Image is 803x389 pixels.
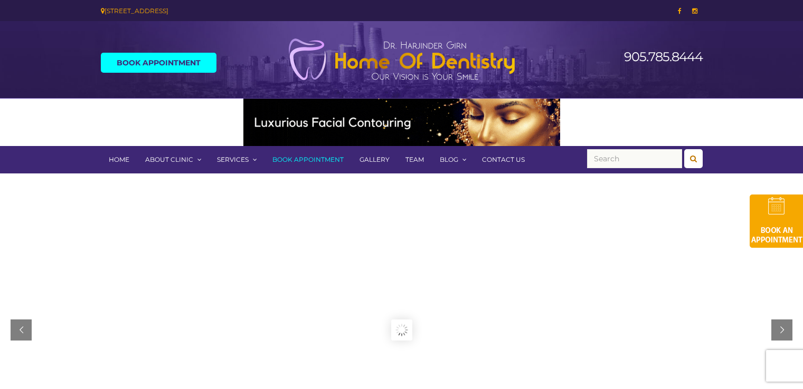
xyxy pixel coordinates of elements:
[209,146,264,173] a: Services
[750,194,803,248] img: book-an-appointment-hod-gld.png
[587,149,682,168] input: Search
[398,146,432,173] a: Team
[352,146,398,173] a: Gallery
[474,146,533,173] a: Contact Us
[264,146,352,173] a: Book Appointment
[283,38,521,81] img: Home of Dentistry
[101,146,137,173] a: Home
[101,53,216,73] a: Book Appointment
[243,99,560,146] img: Medspa-Banner-Virtual-Consultation-2-1.gif
[137,146,209,173] a: About Clinic
[101,5,394,16] div: [STREET_ADDRESS]
[432,146,474,173] a: Blog
[624,49,703,64] a: 905.785.8444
